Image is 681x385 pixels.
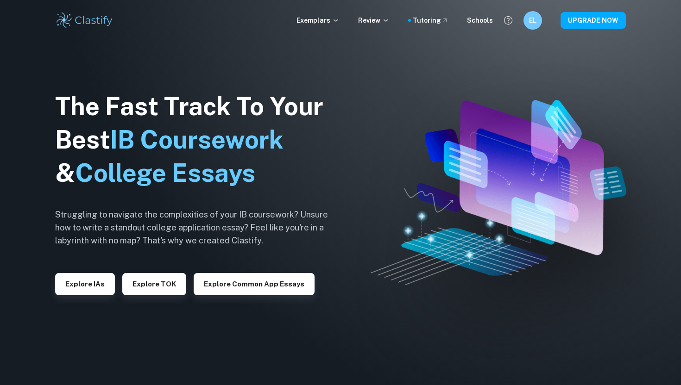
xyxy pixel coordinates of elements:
h6: Struggling to navigate the complexities of your IB coursework? Unsure how to write a standout col... [55,208,342,247]
button: EL [523,11,542,30]
h6: EL [528,15,538,25]
img: Clastify hero [371,100,626,285]
p: Exemplars [296,15,340,25]
a: Explore IAs [55,279,115,288]
img: Clastify logo [55,11,114,30]
a: Explore TOK [122,279,186,288]
button: Help and Feedback [500,12,516,28]
a: Schools [467,15,493,25]
a: Tutoring [413,15,448,25]
span: IB Coursework [110,125,284,154]
button: Explore IAs [55,273,115,295]
span: College Essays [75,158,255,187]
h1: The Fast Track To Your Best & [55,90,342,190]
a: Explore Common App essays [194,279,315,288]
button: UPGRADE NOW [561,12,626,29]
button: Explore Common App essays [194,273,315,295]
p: Review [358,15,390,25]
button: Explore TOK [122,273,186,295]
